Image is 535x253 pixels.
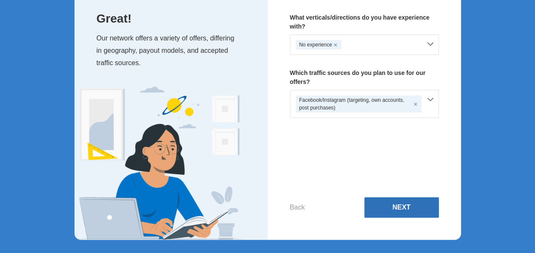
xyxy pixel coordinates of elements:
button: Back [290,204,305,211]
p: What verticals/directions do you have experience with? [290,13,439,31]
img: Expert Image [74,86,245,240]
p: Great! [97,13,251,24]
p: Which traffic sources do you plan to use for our offers? [290,69,439,86]
button: Next [364,197,439,218]
div: Facebook/Instagram (targeting, own accounts, post purchases) [296,95,421,112]
div: No experience [296,40,341,49]
p: Our network offers a variety of offers, differing in geography, payout models, and accepted traff... [97,32,251,69]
